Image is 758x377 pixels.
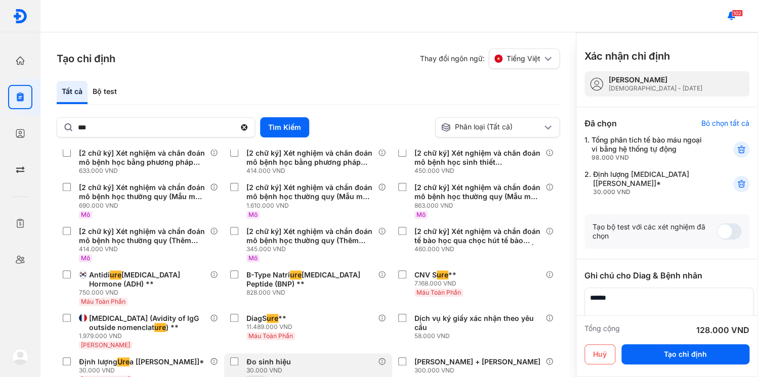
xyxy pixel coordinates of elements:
div: Antidi [MEDICAL_DATA] Hormone (ADH) ** [89,270,206,289]
div: 30.000 VND [593,188,708,196]
div: 11.489.000 VND [246,323,297,331]
div: 2. [584,170,708,196]
button: Tìm Kiếm [260,117,309,137]
div: [2 chữ ký] Xét nghiệm và chẩn đoán mô bệnh học sinh thiết ([MEDICAL_DATA]) (<0.5cm) [414,149,541,167]
div: 690.000 VND [79,202,210,210]
span: Mô [248,254,258,262]
button: Tạo chỉ định [621,344,749,364]
div: Dịch vụ ký giấy xác nhận theo yêu cầu [414,314,541,332]
img: logo [12,349,28,365]
div: [2 chữ ký] Xét nghiệm và chẩn đoán tế bào học qua chọc hút tế bào bằng kim nhỏ (FNA) (HẠCH , TUYẾ... [414,227,541,245]
div: [PERSON_NAME] [609,75,702,84]
div: Phân loại (Tất cả) [441,122,542,132]
div: 345.000 VND [246,245,377,253]
div: 300.000 VND [414,366,544,374]
span: ure [290,270,302,279]
div: 1.979.000 VND [79,332,210,340]
div: 128.000 VND [696,324,749,336]
div: B-Type Natri [MEDICAL_DATA] Peptide (BNP) ** [246,270,373,289]
span: ure [267,314,278,323]
div: Bộ test [88,81,122,104]
div: 414.000 VND [246,167,377,175]
div: [DEMOGRAPHIC_DATA] - [DATE] [609,84,702,92]
div: 7.168.000 VND [414,279,465,288]
div: [MEDICAL_DATA] (Avidity of IgG outside nomenclat ) ** [89,314,206,332]
div: 460.000 VND [414,245,545,253]
div: [2 chữ ký] Xét nghiệm và chẩn đoán mô bệnh học thường quy (Mẫu mô > 10cm) [246,183,373,201]
div: Đo sinh hiệu [246,357,291,366]
span: ure [110,270,121,279]
span: Máu Toàn Phần [81,298,125,305]
span: Mô [416,211,426,218]
div: 1.610.000 VND [246,202,377,210]
div: 58.000 VND [414,332,545,340]
div: [2 chữ ký] Xét nghiệm và chẩn đoán mô bệnh học thường quy (Thêm mẫu thứ 3) [246,227,373,245]
div: Thay đổi ngôn ngữ: [420,49,560,69]
div: 30.000 VND [246,366,295,374]
div: 30.000 VND [79,366,208,374]
div: Tổng phân tích tế bào máu ngoại vi bằng hệ thống tự động [592,135,708,162]
div: Định lượng [MEDICAL_DATA] [[PERSON_NAME]]* [593,170,708,196]
div: 750.000 VND [79,289,210,297]
div: 98.000 VND [592,154,708,162]
div: 863.000 VND [414,202,545,210]
div: Tạo bộ test với các xét nghiệm đã chọn [593,222,717,241]
span: ure [437,270,448,279]
span: Máu Toàn Phần [416,289,461,296]
img: logo [13,9,28,24]
div: [2 chữ ký] Xét nghiệm và chẩn đoán mô bệnh học thường quy (Mẫu mô 5cm - 10cm) [414,183,541,201]
div: 633.000 VND [79,167,210,175]
div: 414.000 VND [79,245,210,253]
span: Ure [117,357,130,366]
div: Đã chọn [584,117,617,129]
h3: Xác nhận chỉ định [584,49,670,63]
span: Tiếng Việt [507,54,540,63]
div: Định lượng a [[PERSON_NAME]]* [79,357,204,366]
button: Huỷ [584,344,615,364]
div: [2 chữ ký] Xét nghiệm và chẩn đoán mô bệnh học bằng phương pháp nhuộm Giemsa [79,149,206,167]
span: [PERSON_NAME] [81,341,130,349]
div: [2 chữ ký] Xét nghiệm và chẩn đoán mô bệnh học thường quy (Thêm mẫu thứ 2) [79,227,206,245]
span: Mô [248,211,258,218]
span: Mô [81,211,90,218]
div: [PERSON_NAME] + [PERSON_NAME] [414,357,540,366]
span: ure [154,323,166,332]
div: 450.000 VND [414,167,545,175]
div: Ghi chú cho Diag & Bệnh nhân [584,269,749,281]
div: 1. [584,135,708,162]
div: Tổng cộng [584,324,620,336]
div: 828.000 VND [246,289,377,297]
span: 102 [732,10,743,17]
div: [2 chữ ký] Xét nghiệm và chẩn đoán mô bệnh học bằng phương pháp nhuộm PAS (Periodic Acide - Siff) [246,149,373,167]
span: Mô [81,254,90,262]
div: Bỏ chọn tất cả [701,119,749,128]
div: Tất cả [57,81,88,104]
div: [2 chữ ký] Xét nghiệm và chẩn đoán mô bệnh học thường quy (Mẫu mô < 5cm) [79,183,206,201]
span: Máu Toàn Phần [248,332,293,340]
h3: Tạo chỉ định [57,52,115,66]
